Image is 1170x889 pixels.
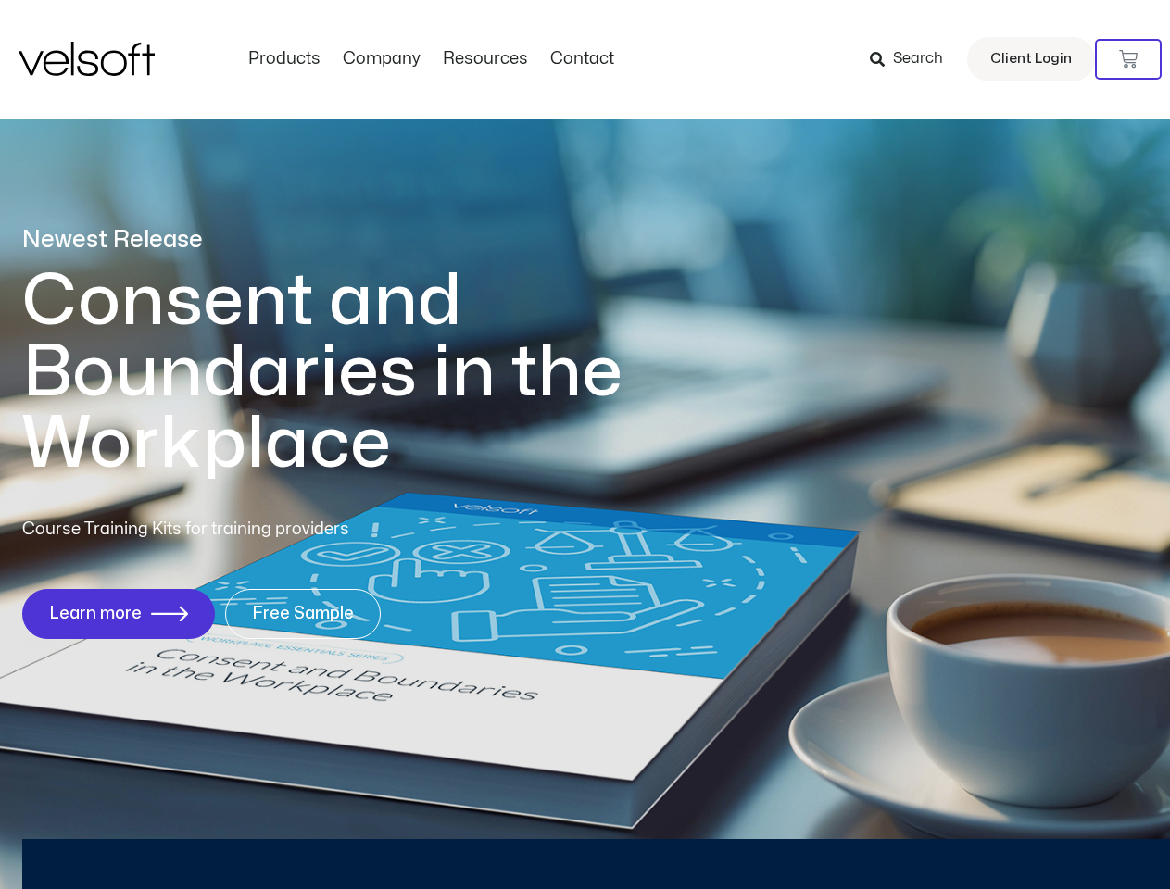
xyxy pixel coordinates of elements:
[990,47,1072,71] span: Client Login
[22,224,698,257] p: Newest Release
[237,49,625,69] nav: Menu
[432,49,539,69] a: ResourcesMenu Toggle
[237,49,332,69] a: ProductsMenu Toggle
[870,44,956,75] a: Search
[539,49,625,69] a: ContactMenu Toggle
[893,47,943,71] span: Search
[332,49,432,69] a: CompanyMenu Toggle
[22,589,215,639] a: Learn more
[967,37,1095,81] a: Client Login
[19,42,155,76] img: Velsoft Training Materials
[225,589,381,639] a: Free Sample
[22,266,698,480] h1: Consent and Boundaries in the Workplace
[49,605,142,623] span: Learn more
[22,517,484,543] p: Course Training Kits for training providers
[252,605,354,623] span: Free Sample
